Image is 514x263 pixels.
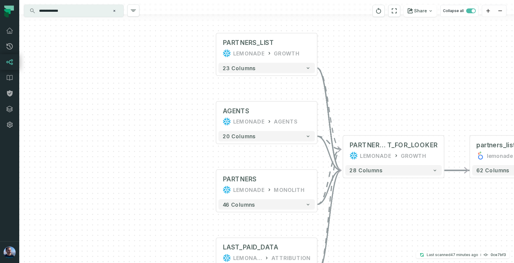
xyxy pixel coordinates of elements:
div: MONOLITH [274,186,305,194]
div: GROWTH [401,152,426,160]
div: PARTNERS [223,175,257,183]
div: GROWTH [274,49,299,58]
button: zoom out [494,5,506,17]
img: avatar of Tal Kurnas [4,246,16,258]
button: Share [404,5,437,17]
p: Last scanned [427,252,478,258]
button: Collapse all [440,5,478,17]
span: T_FOR_LOOKER [387,141,438,149]
span: 23 columns [223,65,256,71]
h4: 0ce7bf3 [491,253,506,257]
span: PARTNERS_LIS [349,141,387,149]
div: LEMONADE [233,117,265,126]
div: lemonade [487,152,513,160]
relative-time: Oct 15, 2025, 10:23 AM EDT [451,252,478,257]
span: 20 columns [223,133,256,139]
div: LAST_PAID_DATA [223,243,278,252]
div: PARTNERS_LIST_FOR_LOOKER [349,141,438,149]
div: AGENTS [223,107,249,115]
div: LEMONADE [233,254,262,262]
span: 28 columns [349,167,382,174]
div: PARTNERS_LIST [223,39,274,47]
button: zoom in [482,5,494,17]
g: Edge from 9aa284e785bcc21e76f9502c3fa83185 to b9e8fcffe71d229ed68fc59b317cc331 [317,136,341,149]
span: 46 columns [223,201,255,208]
button: Clear search query [111,8,117,14]
g: Edge from abedd53a056cb8a141a68d807e9fa80d to b9e8fcffe71d229ed68fc59b317cc331 [317,149,341,205]
button: Last scanned[DATE] 10:23:35 AM0ce7bf3 [416,251,509,258]
div: ATTRIBUTION [271,254,311,262]
span: 62 columns [476,167,509,174]
div: AGENTS [274,117,297,126]
div: LEMONADE [233,186,265,194]
g: Edge from 3d6c1e59baf70c8eb11cd1b37bddd5f6 to b9e8fcffe71d229ed68fc59b317cc331 [317,68,341,149]
div: LEMONADE [233,49,265,58]
div: LEMONADE [360,152,392,160]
